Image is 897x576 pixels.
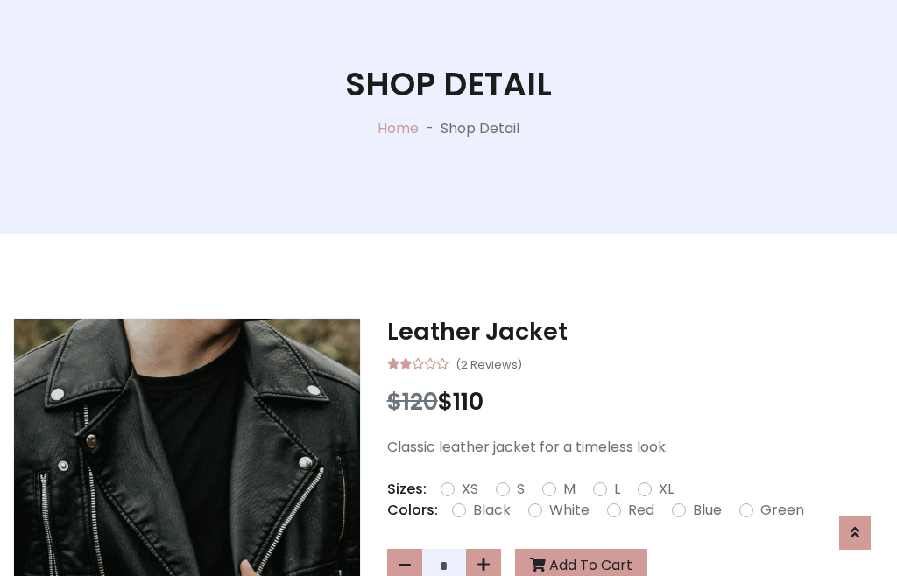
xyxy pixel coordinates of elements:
h3: $ [387,388,884,416]
p: Sizes: [387,479,427,500]
label: L [614,479,620,500]
label: Green [760,500,804,521]
span: 110 [453,385,484,418]
label: XL [659,479,674,500]
span: $120 [387,385,438,418]
label: White [549,500,590,521]
label: M [563,479,576,500]
label: Blue [693,500,722,521]
label: S [517,479,525,500]
label: Red [628,500,654,521]
p: Colors: [387,500,438,521]
h3: Leather Jacket [387,318,884,346]
label: Black [473,500,511,521]
a: Home [378,118,419,138]
h1: Shop Detail [345,65,552,104]
p: Shop Detail [441,118,519,139]
small: (2 Reviews) [456,353,522,374]
label: XS [462,479,478,500]
p: - [419,118,441,139]
p: Classic leather jacket for a timeless look. [387,437,884,458]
